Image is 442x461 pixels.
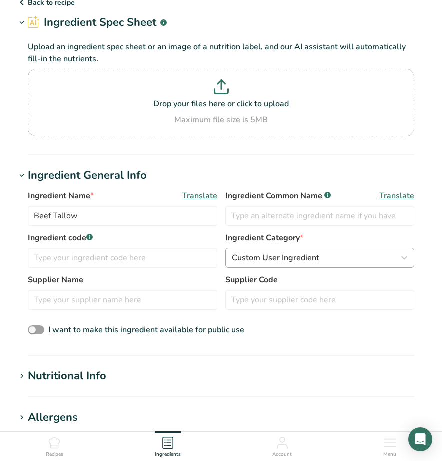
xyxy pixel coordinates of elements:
[30,114,412,126] div: Maximum file size is 5MB
[28,14,167,31] h2: Ingredient Spec Sheet
[225,274,415,286] label: Supplier Code
[28,167,147,184] div: Ingredient General Info
[408,427,432,451] div: Open Intercom Messenger
[28,41,414,65] p: Upload an ingredient spec sheet or an image of a nutrition label, and our AI assistant will autom...
[225,290,415,310] input: Type your supplier code here
[46,432,63,459] a: Recipes
[28,232,217,244] label: Ingredient code
[155,432,181,459] a: Ingredients
[28,290,217,310] input: Type your supplier name here
[28,409,78,426] div: Allergens
[28,248,217,268] input: Type your ingredient code here
[225,206,415,226] input: Type an alternate ingredient name if you have
[28,190,94,202] span: Ingredient Name
[28,206,217,226] input: Type your ingredient name here
[272,432,292,459] a: Account
[383,451,396,458] span: Menu
[272,451,292,458] span: Account
[225,248,415,268] button: Custom User Ingredient
[182,190,217,202] span: Translate
[28,368,106,384] div: Nutritional Info
[225,190,331,202] span: Ingredient Common Name
[46,451,63,458] span: Recipes
[155,451,181,458] span: Ingredients
[232,252,319,264] span: Custom User Ingredient
[225,232,415,244] label: Ingredient Category
[28,274,217,286] label: Supplier Name
[379,190,414,202] span: Translate
[48,324,244,335] span: I want to make this ingredient available for public use
[30,98,412,110] p: Drop your files here or click to upload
